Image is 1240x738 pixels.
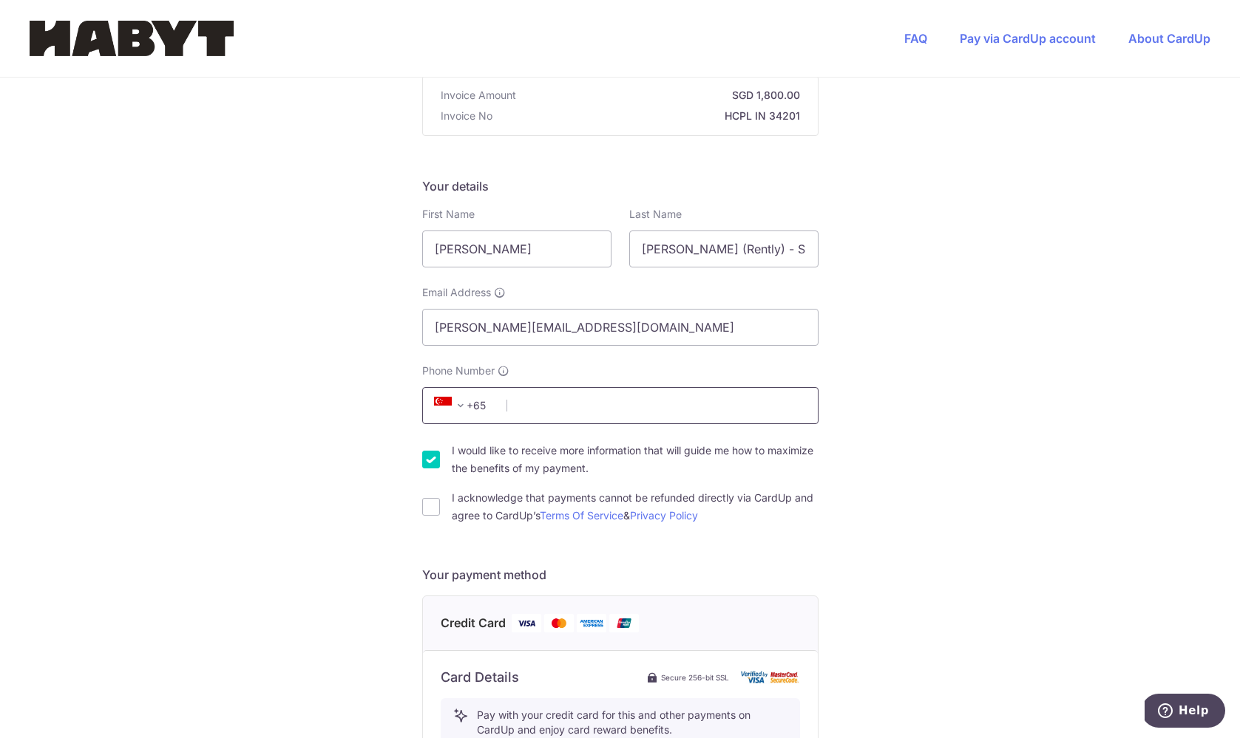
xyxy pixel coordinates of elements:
a: Pay via CardUp account [960,31,1096,46]
h6: Card Details [441,669,519,686]
label: First Name [422,207,475,222]
h5: Your details [422,177,819,195]
iframe: Opens a widget where you can find more information [1145,694,1225,731]
img: Union Pay [609,614,639,632]
span: Invoice No [441,109,492,123]
span: Invoice Amount [441,88,516,103]
span: +65 [430,397,496,414]
strong: SGD 1,800.00 [522,88,800,103]
a: About CardUp [1128,31,1210,46]
span: Secure 256-bit SSL [661,672,729,683]
strong: HCPL IN 34201 [498,109,800,123]
span: Email Address [422,285,491,300]
label: Last Name [629,207,682,222]
input: Last name [629,230,819,267]
a: FAQ [904,31,927,46]
img: card secure [741,671,800,683]
label: I would like to receive more information that will guide me how to maximize the benefits of my pa... [452,442,819,477]
a: Privacy Policy [630,509,698,522]
span: +65 [434,397,470,414]
img: Visa [512,614,541,632]
span: Credit Card [441,614,506,632]
img: Mastercard [544,614,574,632]
label: I acknowledge that payments cannot be refunded directly via CardUp and agree to CardUp’s & [452,489,819,525]
img: American Express [577,614,606,632]
a: Terms Of Service [540,509,623,522]
input: Email address [422,309,819,346]
h5: Your payment method [422,566,819,584]
span: Phone Number [422,363,495,378]
input: First name [422,230,611,267]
